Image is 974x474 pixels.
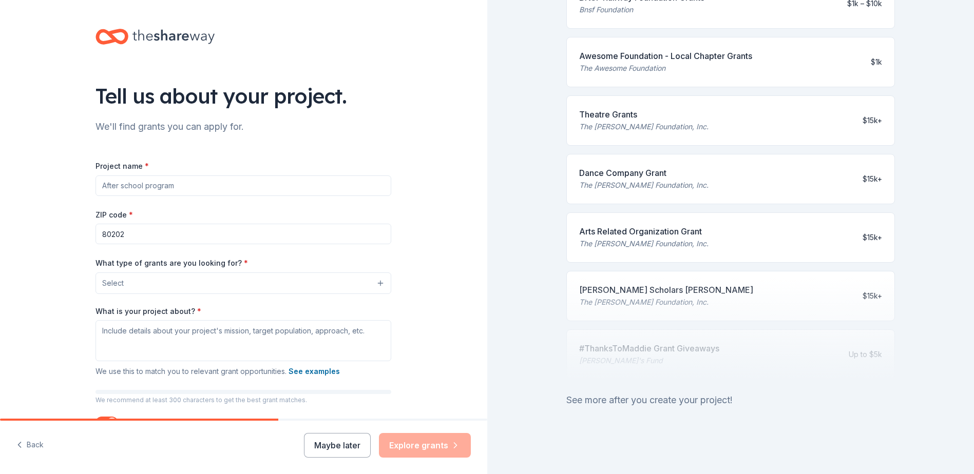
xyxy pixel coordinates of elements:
[579,62,752,74] div: The Awesome Foundation
[863,114,882,127] div: $15k+
[566,392,895,408] div: See more after you create your project!
[102,277,124,289] span: Select
[96,258,248,268] label: What type of grants are you looking for?
[579,179,709,191] div: The [PERSON_NAME] Foundation, Inc.
[579,238,709,250] div: The [PERSON_NAME] Foundation, Inc.
[96,396,391,404] p: We recommend at least 300 characters to get the best grant matches.
[96,210,133,220] label: ZIP code
[96,118,391,135] div: We'll find grants you can apply for.
[96,224,391,244] input: 12345 (U.S. only)
[579,4,704,16] div: Bnsf Foundation
[863,173,882,185] div: $15k+
[96,175,391,196] input: After school program
[579,225,709,238] div: Arts Related Organization Grant
[304,433,371,458] button: Maybe later
[863,231,882,244] div: $15k+
[96,272,391,294] button: Select
[96,161,149,171] label: Project name
[579,121,709,133] div: The [PERSON_NAME] Foundation, Inc.
[289,365,340,378] button: See examples
[16,434,44,456] button: Back
[579,108,709,121] div: Theatre Grants
[579,50,752,62] div: Awesome Foundation - Local Chapter Grants
[96,82,391,110] div: Tell us about your project.
[96,367,340,376] span: We use this to match you to relevant grant opportunities.
[96,306,201,317] label: What is your project about?
[871,56,882,68] div: $1k
[579,167,709,179] div: Dance Company Grant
